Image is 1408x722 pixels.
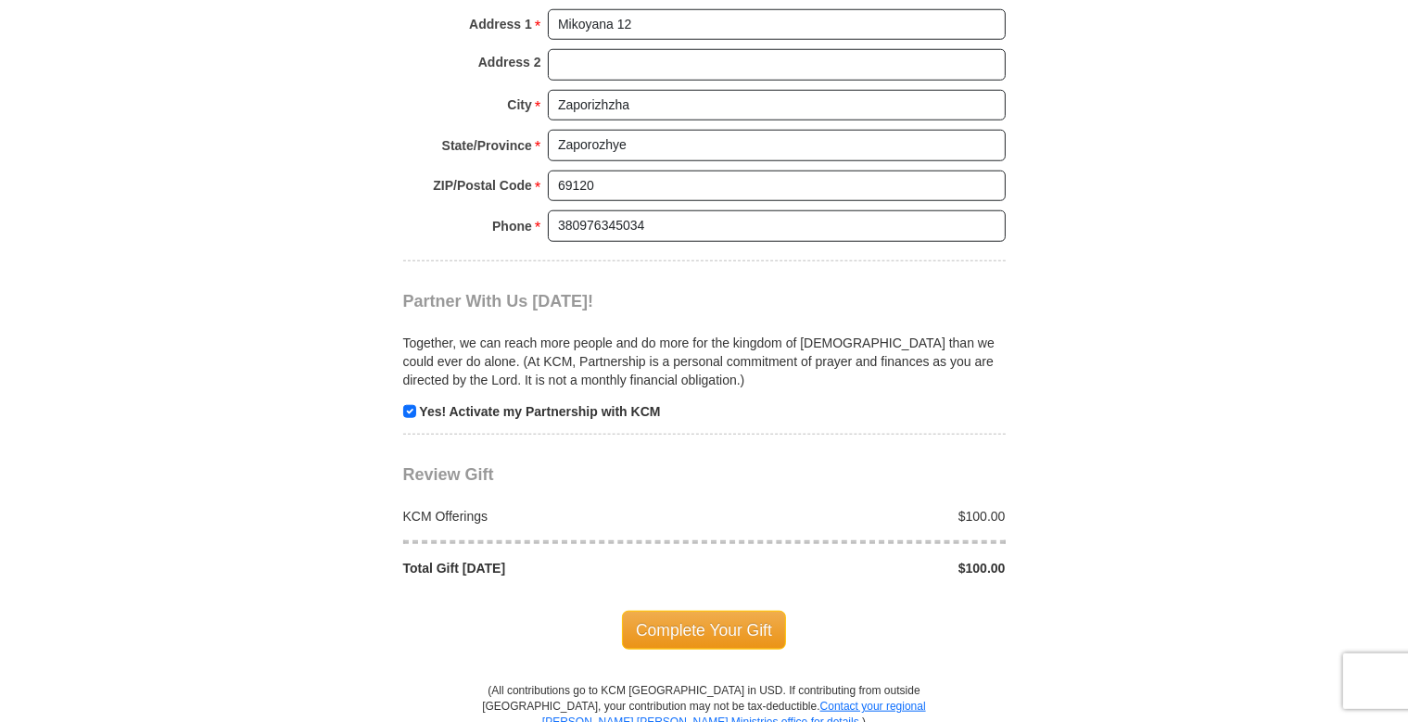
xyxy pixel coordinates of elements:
strong: ZIP/Postal Code [433,172,532,198]
strong: State/Province [442,133,532,158]
strong: Address 2 [478,49,541,75]
strong: Phone [492,213,532,239]
div: $100.00 [704,507,1016,526]
strong: Address 1 [469,11,532,37]
strong: Yes! Activate my Partnership with KCM [419,404,660,419]
p: Together, we can reach more people and do more for the kingdom of [DEMOGRAPHIC_DATA] than we coul... [403,334,1006,389]
strong: City [507,92,531,118]
div: Total Gift [DATE] [393,559,704,577]
div: $100.00 [704,559,1016,577]
div: KCM Offerings [393,507,704,526]
span: Partner With Us [DATE]! [403,292,594,310]
span: Complete Your Gift [622,611,786,650]
span: Review Gift [403,465,494,484]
